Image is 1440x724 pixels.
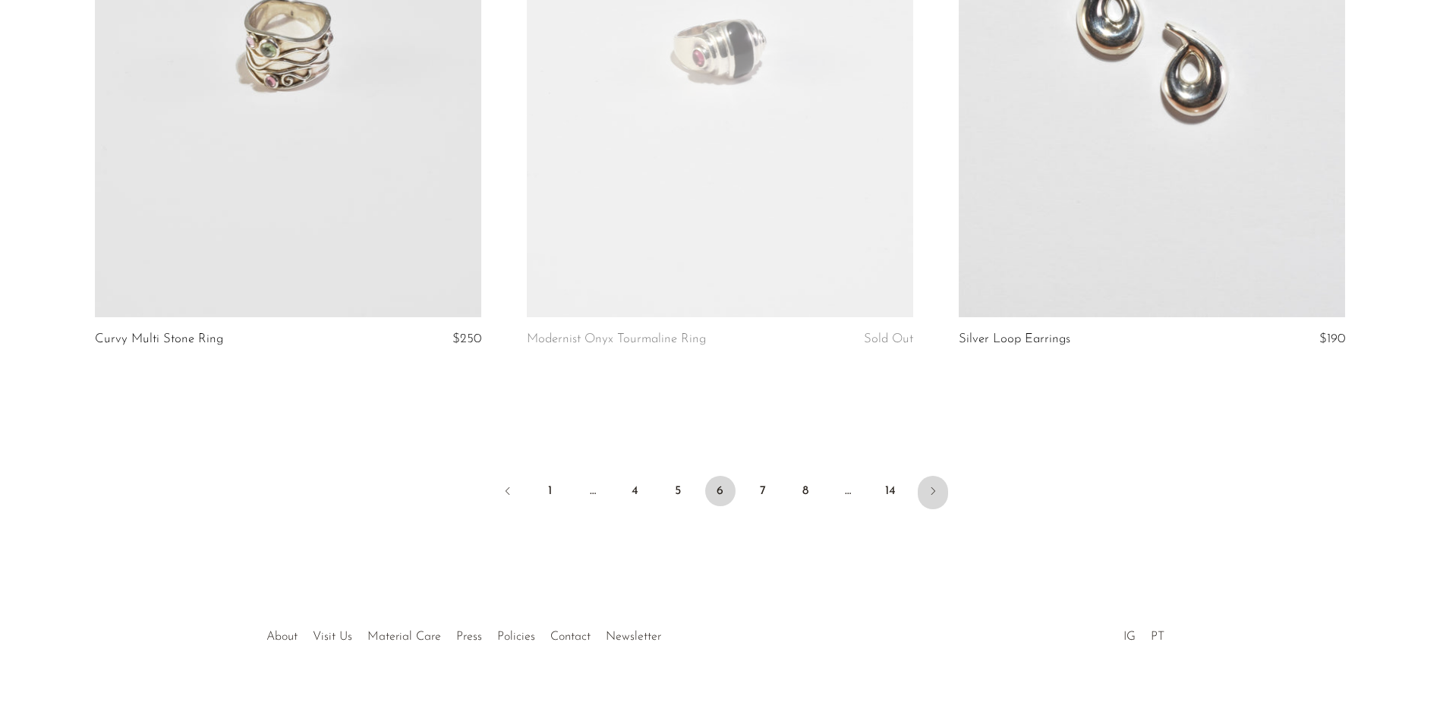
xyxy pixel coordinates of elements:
a: Material Care [367,631,441,643]
a: Next [918,476,948,509]
a: About [266,631,298,643]
span: … [578,476,608,506]
span: … [833,476,863,506]
a: IG [1123,631,1136,643]
a: Contact [550,631,591,643]
a: 14 [875,476,906,506]
ul: Social Medias [1116,619,1172,647]
span: Sold Out [864,332,913,345]
a: Curvy Multi Stone Ring [95,332,223,346]
a: 1 [535,476,566,506]
a: 4 [620,476,651,506]
a: 5 [663,476,693,506]
a: Modernist Onyx Tourmaline Ring [527,332,706,346]
ul: Quick links [259,619,669,647]
a: Previous [493,476,523,509]
span: $190 [1319,332,1345,345]
a: Visit Us [313,631,352,643]
a: Silver Loop Earrings [959,332,1070,346]
a: 8 [790,476,821,506]
a: 7 [748,476,778,506]
a: PT [1151,631,1164,643]
a: Press [456,631,482,643]
span: $250 [452,332,481,345]
a: Policies [497,631,535,643]
span: 6 [705,476,736,506]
